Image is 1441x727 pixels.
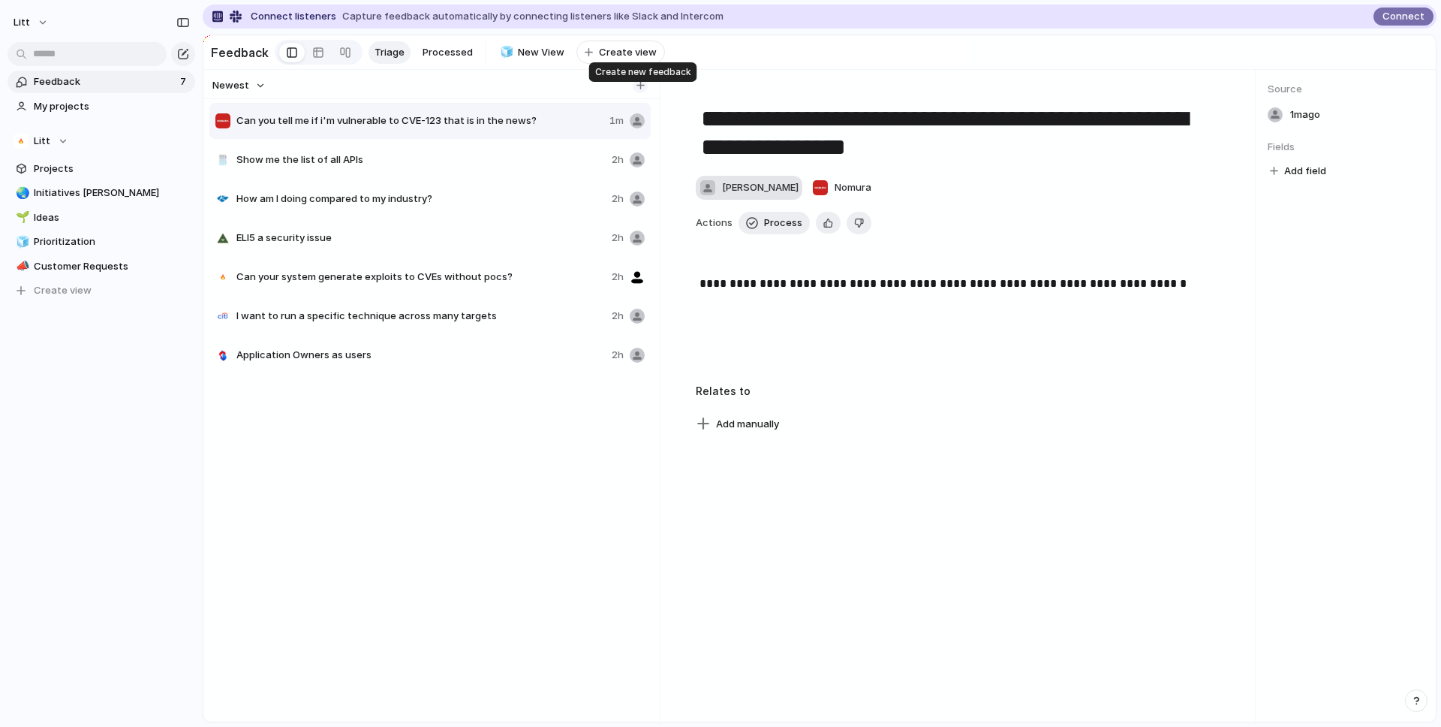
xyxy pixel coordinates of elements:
[34,74,176,89] span: Feedback
[1382,9,1424,24] span: Connect
[739,212,810,234] button: Process
[8,255,195,278] a: 📣Customer Requests
[612,270,624,285] span: 2h
[236,270,606,285] span: Can your system generate exploits to CVEs without pocs?
[191,289,288,322] div: you guys rock
[808,176,875,200] button: Nomura
[34,186,190,201] span: Initiatives [PERSON_NAME]
[12,408,288,467] div: Omer says…
[73,8,206,19] h1: [DEMOGRAPHIC_DATA]
[12,333,288,408] div: Christian says…
[128,110,276,125] div: Thank you it would be great
[369,41,411,64] a: Triage
[236,309,606,324] span: I want to run a specific technique across many targets
[342,9,724,24] span: Capture feedback automatically by connecting listeners like Slack and Intercom
[612,348,624,363] span: 2h
[66,417,276,446] div: oh that would be nice
[212,78,249,93] span: Newest
[23,492,35,504] button: Emoji picker
[73,19,140,34] p: Active 8h ago
[8,182,195,204] a: 🌏Initiatives [PERSON_NAME]
[16,234,26,251] div: 🧊
[12,240,288,288] div: Omer says…
[24,342,234,387] div: no worries at all! let us know if you'd like to be added to a Slack connect channel for easier co...
[12,289,288,334] div: Omer says…
[7,11,56,35] button: Litt
[236,348,606,363] span: Application Owners as users
[8,95,195,118] a: My projects
[1268,82,1424,97] span: Source
[16,209,26,226] div: 🌱
[690,414,785,435] button: Add manually
[847,212,871,234] button: Delete
[12,101,288,146] div: Omer says…
[24,22,234,80] div: I believe it's not currently configurable in the UI to allow nesting under projects but I can ena...
[1268,161,1328,181] button: Add field
[34,283,92,298] span: Create view
[12,333,246,396] div: no worries at all! let us know if you'd like to be added to a Slack connect channel for easier co...
[375,45,405,60] span: Triage
[8,207,195,229] a: 🌱Ideas
[764,216,802,231] span: Process
[211,44,269,62] h2: Feedback
[236,192,606,207] span: How am I doing compared to my industry?
[263,6,290,33] div: Close
[696,216,733,231] span: Actions
[14,15,30,30] span: Litt
[54,240,288,287] div: thank you for your help and speedy response
[492,41,570,64] a: 🧊New View
[13,460,287,486] textarea: Message…
[498,45,513,60] button: 🧊
[236,231,606,246] span: ELI5 a security issue
[722,180,799,195] span: [PERSON_NAME]
[8,71,195,93] a: Feedback7
[8,231,195,253] a: 🧊Prioritization
[423,45,473,60] span: Processed
[210,76,268,95] button: Newest
[12,146,246,194] div: If you refresh, you should now be able to nest under Projects
[180,74,189,89] span: 7
[116,101,288,134] div: Thank you it would be great
[236,113,603,128] span: Can you tell me if i'm vulnerable to CVE-123 that is in the news?
[235,6,263,35] button: Home
[696,383,1225,399] h3: Relates to
[241,215,276,230] div: works!
[236,152,606,167] span: Show me the list of all APIs
[16,258,26,275] div: 📣
[612,309,624,324] span: 2h
[716,417,779,432] span: Add manually
[8,158,195,180] a: Projects
[24,155,234,185] div: If you refresh, you should now be able to nest under Projects
[609,113,624,128] span: 1m
[1373,8,1433,26] button: Connect
[12,206,288,240] div: Omer says…
[229,206,288,239] div: works!
[14,186,29,201] button: 🌏
[612,231,624,246] span: 2h
[34,210,190,225] span: Ideas
[14,259,29,274] button: 📣
[203,298,276,313] div: you guys rock
[1268,140,1424,155] span: Fields
[34,134,50,149] span: Litt
[251,9,336,24] span: Connect listeners
[835,180,871,195] span: Nomura
[257,486,281,510] button: Send a message…
[8,130,195,152] button: Litt
[34,99,190,114] span: My projects
[589,62,697,82] div: Create new feedback
[34,234,190,249] span: Prioritization
[8,279,195,302] button: Create view
[12,146,288,206] div: Christian says…
[500,44,510,61] div: 🧊
[612,152,624,167] span: 2h
[14,210,29,225] button: 🌱
[47,492,59,504] button: Gif picker
[54,408,288,455] div: oh that would be nice[EMAIL_ADDRESS][DOMAIN_NAME]
[43,8,67,32] img: Profile image for Christian
[10,6,38,35] button: go back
